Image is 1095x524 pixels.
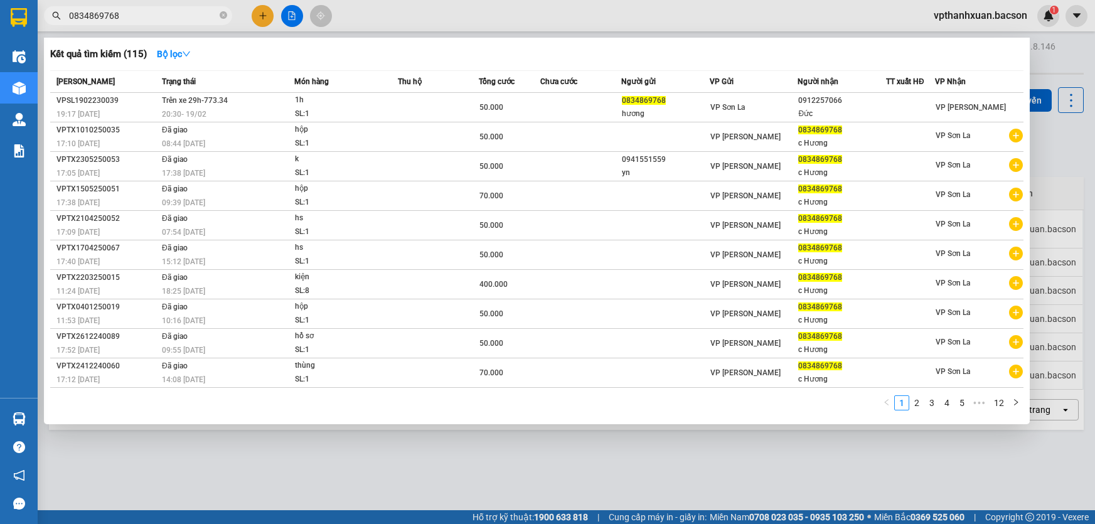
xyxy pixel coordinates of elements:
[13,498,25,510] span: message
[295,270,389,284] div: kiện
[13,441,25,453] span: question-circle
[162,155,188,164] span: Đã giao
[295,359,389,373] div: thùng
[162,257,205,266] span: 15:12 [DATE]
[162,346,205,355] span: 09:55 [DATE]
[798,126,842,134] span: 0834869768
[220,11,227,19] span: close-circle
[710,280,781,289] span: VP [PERSON_NAME]
[936,161,970,169] span: VP Sơn La
[935,77,966,86] span: VP Nhận
[479,103,503,112] span: 50.000
[56,183,158,196] div: VPTX1505250051
[69,9,217,23] input: Tìm tên, số ĐT hoặc mã đơn
[479,132,503,141] span: 50.000
[936,367,970,376] span: VP Sơn La
[162,228,205,237] span: 07:54 [DATE]
[622,153,709,166] div: 0941551559
[56,77,115,86] span: [PERSON_NAME]
[940,396,954,410] a: 4
[798,273,842,282] span: 0834869768
[479,280,508,289] span: 400.000
[56,301,158,314] div: VPTX0401250019
[295,123,389,137] div: hộp
[936,220,970,228] span: VP Sơn La
[1009,158,1023,172] span: plus-circle
[798,373,885,386] div: c Hương
[56,316,100,325] span: 11:53 [DATE]
[11,8,27,27] img: logo-vxr
[162,243,188,252] span: Đã giao
[939,395,954,410] li: 4
[936,279,970,287] span: VP Sơn La
[1009,129,1023,142] span: plus-circle
[622,107,709,120] div: hương
[295,196,389,210] div: SL: 1
[886,77,924,86] span: TT xuất HĐ
[710,132,781,141] span: VP [PERSON_NAME]
[710,77,734,86] span: VP Gửi
[162,287,205,296] span: 18:25 [DATE]
[990,396,1008,410] a: 12
[295,107,389,121] div: SL: 1
[50,48,147,61] h3: Kết quả tìm kiếm ( 115 )
[798,184,842,193] span: 0834869768
[710,221,781,230] span: VP [PERSON_NAME]
[936,308,970,317] span: VP Sơn La
[13,113,26,126] img: warehouse-icon
[479,162,503,171] span: 50.000
[1012,398,1020,406] span: right
[925,396,939,410] a: 3
[56,198,100,207] span: 17:38 [DATE]
[220,10,227,22] span: close-circle
[13,469,25,481] span: notification
[56,242,158,255] div: VPTX1704250067
[710,250,781,259] span: VP [PERSON_NAME]
[56,110,100,119] span: 19:17 [DATE]
[295,300,389,314] div: hộp
[162,77,196,86] span: Trạng thái
[295,166,389,180] div: SL: 1
[56,139,100,148] span: 17:10 [DATE]
[798,77,838,86] span: Người nhận
[622,166,709,179] div: yn
[479,309,503,318] span: 50.000
[798,255,885,268] div: c Hương
[56,375,100,384] span: 17:12 [DATE]
[710,103,745,112] span: VP Sơn La
[909,395,924,410] li: 2
[936,103,1006,112] span: VP [PERSON_NAME]
[798,343,885,356] div: c Hương
[883,398,890,406] span: left
[56,330,158,343] div: VPTX2612240089
[162,302,188,311] span: Đã giao
[879,395,894,410] li: Previous Page
[1009,188,1023,201] span: plus-circle
[936,249,970,258] span: VP Sơn La
[295,284,389,298] div: SL: 8
[295,211,389,225] div: hs
[147,44,201,64] button: Bộ lọcdown
[295,241,389,255] div: hs
[540,77,577,86] span: Chưa cước
[56,360,158,373] div: VPTX2412240060
[157,49,191,59] strong: Bộ lọc
[798,302,842,311] span: 0834869768
[182,50,191,58] span: down
[1008,395,1023,410] button: right
[56,287,100,296] span: 11:24 [DATE]
[479,221,503,230] span: 50.000
[295,329,389,343] div: hồ sơ
[479,339,503,348] span: 50.000
[798,196,885,209] div: c Hương
[936,338,970,346] span: VP Sơn La
[1009,247,1023,260] span: plus-circle
[955,396,969,410] a: 5
[162,332,188,341] span: Đã giao
[56,212,158,225] div: VPTX2104250052
[879,395,894,410] button: left
[969,395,990,410] li: Next 5 Pages
[162,214,188,223] span: Đã giao
[622,96,666,105] span: 0834869768
[295,182,389,196] div: hộp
